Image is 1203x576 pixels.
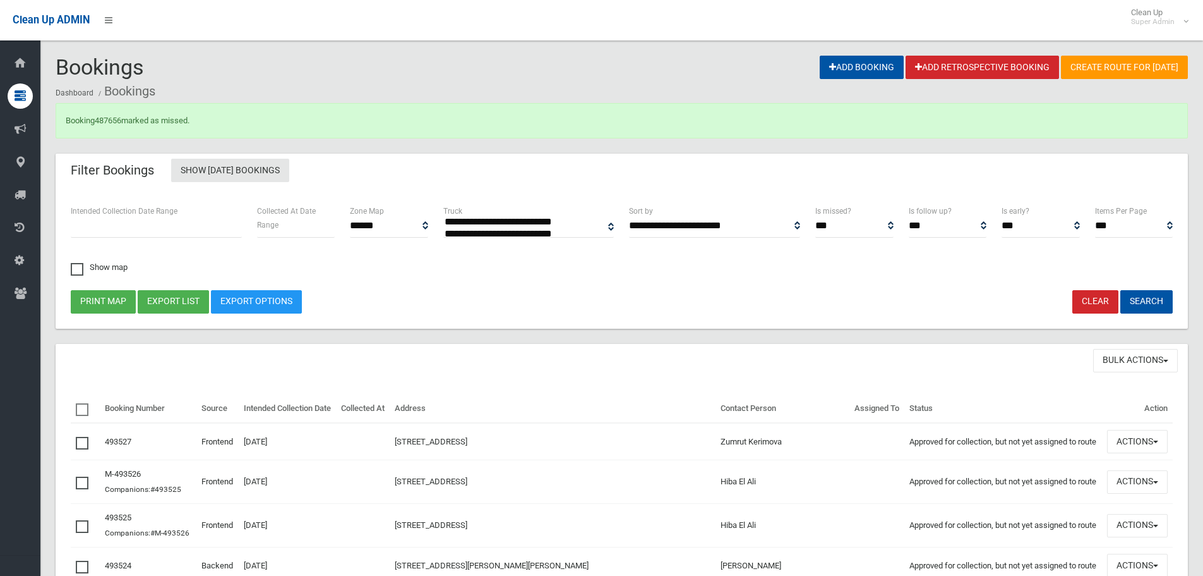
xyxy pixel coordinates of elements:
button: Export list [138,290,209,314]
button: Actions [1107,470,1168,494]
small: Super Admin [1131,17,1175,27]
a: Dashboard [56,89,93,97]
button: Print map [71,290,136,314]
a: M-493526 [105,469,141,479]
td: [DATE] [239,460,336,504]
button: Actions [1107,430,1168,453]
small: Companions: [105,485,183,494]
a: 493527 [105,437,131,446]
span: Clean Up ADMIN [13,14,90,26]
td: Frontend [196,504,238,548]
a: 487656 [95,116,121,125]
td: [DATE] [239,423,336,460]
div: Booking marked as missed. [56,103,1188,138]
th: Action [1102,395,1173,424]
small: Companions: [105,529,191,537]
td: Approved for collection, but not yet assigned to route [904,504,1102,548]
td: Frontend [196,423,238,460]
a: Clear [1072,290,1118,314]
span: Show map [71,263,128,271]
a: Export Options [211,290,302,314]
th: Collected At [336,395,390,424]
a: [STREET_ADDRESS][PERSON_NAME][PERSON_NAME] [395,561,589,570]
a: Add Retrospective Booking [906,56,1059,79]
th: Intended Collection Date [239,395,336,424]
a: Create route for [DATE] [1061,56,1188,79]
th: Address [390,395,715,424]
th: Assigned To [849,395,904,424]
td: [DATE] [239,504,336,548]
li: Bookings [95,80,155,103]
a: 493524 [105,561,131,570]
td: Approved for collection, but not yet assigned to route [904,423,1102,460]
header: Filter Bookings [56,158,169,183]
th: Booking Number [100,395,196,424]
a: [STREET_ADDRESS] [395,437,467,446]
span: Clean Up [1125,8,1187,27]
td: Hiba El Ali [715,504,849,548]
button: Bulk Actions [1093,349,1178,372]
a: [STREET_ADDRESS] [395,477,467,486]
a: #493525 [150,485,181,494]
th: Contact Person [715,395,849,424]
a: #M-493526 [150,529,189,537]
label: Truck [443,204,462,218]
td: Hiba El Ali [715,460,849,504]
td: Frontend [196,460,238,504]
th: Status [904,395,1102,424]
a: Show [DATE] Bookings [171,159,289,182]
a: 493525 [105,513,131,522]
th: Source [196,395,238,424]
td: Approved for collection, but not yet assigned to route [904,460,1102,504]
button: Search [1120,290,1173,314]
td: Zumrut Kerimova [715,423,849,460]
a: Add Booking [820,56,904,79]
a: [STREET_ADDRESS] [395,520,467,530]
button: Actions [1107,514,1168,537]
span: Bookings [56,54,144,80]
